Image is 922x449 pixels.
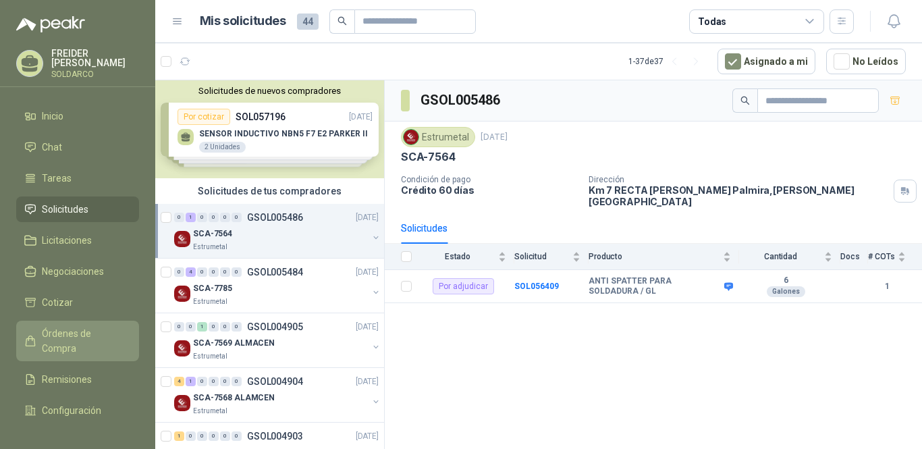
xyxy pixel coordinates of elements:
a: SOL056409 [514,282,559,291]
b: 6 [739,275,832,286]
a: Órdenes de Compra [16,321,139,361]
a: Tareas [16,165,139,191]
div: 1 [186,377,196,386]
a: Inicio [16,103,139,129]
span: Remisiones [42,372,92,387]
a: Configuración [16,398,139,423]
p: Estrumetal [193,406,227,417]
p: FREIDER [PERSON_NAME] [51,49,139,68]
a: Cotizar [16,290,139,315]
p: GSOL004903 [247,431,303,441]
a: 0 1 0 0 0 0 GSOL005486[DATE] Company LogoSCA-7564Estrumetal [174,209,381,253]
a: 0 4 0 0 0 0 GSOL005484[DATE] Company LogoSCA-7785Estrumetal [174,264,381,307]
div: Solicitudes de tus compradores [155,178,384,204]
span: 44 [297,14,319,30]
div: 0 [209,431,219,441]
div: 0 [232,377,242,386]
span: Cantidad [739,252,821,261]
div: 0 [174,322,184,332]
span: # COTs [868,252,895,261]
span: Estado [420,252,495,261]
img: Company Logo [404,130,418,144]
div: 0 [197,431,207,441]
p: [DATE] [356,430,379,443]
div: 0 [209,267,219,277]
b: 1 [868,280,906,293]
div: 0 [197,213,207,222]
div: 0 [174,267,184,277]
div: 0 [209,213,219,222]
th: Estado [420,244,514,270]
div: 0 [209,322,219,332]
div: 0 [197,267,207,277]
p: SCA-7568 ALAMCEN [193,392,275,404]
p: SCA-7569 ALMACEN [193,337,275,350]
h1: Mis solicitudes [200,11,286,31]
div: 0 [220,431,230,441]
p: SOLDARCO [51,70,139,78]
div: 4 [174,377,184,386]
div: 0 [220,322,230,332]
div: 0 [186,322,196,332]
span: Cotizar [42,295,73,310]
span: search [337,16,347,26]
div: 1 [174,431,184,441]
div: Solicitudes de nuevos compradoresPor cotizarSOL057196[DATE] SENSOR INDUCTIVO NBN5 F7 E2 PARKER II... [155,80,384,178]
p: GSOL005486 [247,213,303,222]
div: 4 [186,267,196,277]
p: [DATE] [356,266,379,279]
p: [DATE] [481,131,508,144]
a: 0 0 1 0 0 0 GSOL004905[DATE] Company LogoSCA-7569 ALMACENEstrumetal [174,319,381,362]
p: Estrumetal [193,242,227,253]
th: Cantidad [739,244,840,270]
div: 0 [232,267,242,277]
p: [DATE] [356,321,379,334]
img: Company Logo [174,286,190,302]
button: Asignado a mi [717,49,815,74]
p: GSOL004905 [247,322,303,332]
th: Producto [589,244,739,270]
span: Negociaciones [42,264,104,279]
div: 0 [174,213,184,222]
a: Remisiones [16,367,139,392]
div: Galones [767,286,805,297]
div: Todas [698,14,726,29]
a: 4 1 0 0 0 0 GSOL004904[DATE] Company LogoSCA-7568 ALAMCENEstrumetal [174,373,381,417]
div: 0 [197,377,207,386]
div: Por adjudicar [433,278,494,294]
span: Tareas [42,171,72,186]
th: # COTs [868,244,922,270]
img: Company Logo [174,395,190,411]
img: Company Logo [174,340,190,356]
div: 1 - 37 de 37 [628,51,707,72]
p: Dirección [589,175,888,184]
p: SCA-7564 [401,150,456,164]
div: 0 [220,213,230,222]
div: 1 [197,322,207,332]
a: Licitaciones [16,228,139,253]
p: SCA-7785 [193,282,232,295]
p: SCA-7564 [193,228,232,240]
div: 0 [232,431,242,441]
div: Estrumetal [401,127,475,147]
button: Solicitudes de nuevos compradores [161,86,379,96]
p: GSOL004904 [247,377,303,386]
th: Solicitud [514,244,589,270]
b: ANTI SPATTER PARA SOLDADURA / GL [589,276,721,297]
p: Crédito 60 días [401,184,578,196]
span: Órdenes de Compra [42,326,126,356]
img: Company Logo [174,231,190,247]
img: Logo peakr [16,16,85,32]
span: search [740,96,750,105]
span: Solicitud [514,252,570,261]
a: Chat [16,134,139,160]
div: 0 [186,431,196,441]
h3: GSOL005486 [421,90,502,111]
div: 0 [220,377,230,386]
span: Configuración [42,403,101,418]
p: Km 7 RECTA [PERSON_NAME] Palmira , [PERSON_NAME][GEOGRAPHIC_DATA] [589,184,888,207]
div: 0 [232,322,242,332]
div: 0 [220,267,230,277]
p: Estrumetal [193,296,227,307]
